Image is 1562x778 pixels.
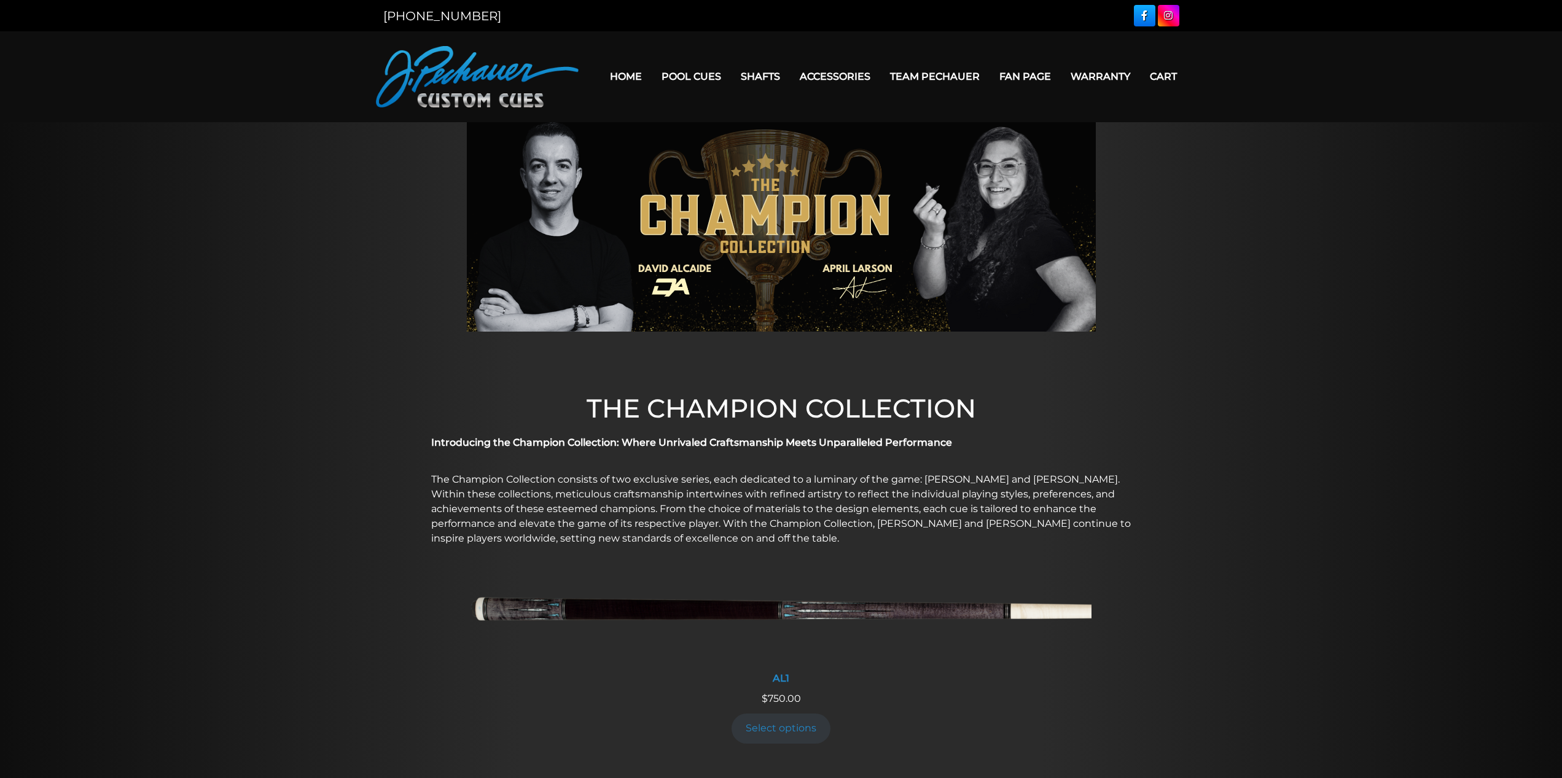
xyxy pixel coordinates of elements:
a: Team Pechauer [880,61,990,92]
img: AL1 [471,562,1091,665]
p: The Champion Collection consists of two exclusive series, each dedicated to a luminary of the gam... [431,472,1131,546]
img: Pechauer Custom Cues [376,46,579,107]
a: [PHONE_NUMBER] [383,9,501,23]
a: Pool Cues [652,61,731,92]
a: Fan Page [990,61,1061,92]
strong: Introducing the Champion Collection: Where Unrivaled Craftsmanship Meets Unparalleled Performance [431,437,952,448]
span: $ [762,693,768,704]
a: Shafts [731,61,790,92]
a: Home [600,61,652,92]
a: Add to cart: “AL1” [732,714,831,744]
a: Warranty [1061,61,1140,92]
a: Accessories [790,61,880,92]
a: Cart [1140,61,1187,92]
a: AL1 AL1 [471,562,1091,691]
span: 750.00 [762,693,801,704]
div: AL1 [471,672,1091,684]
